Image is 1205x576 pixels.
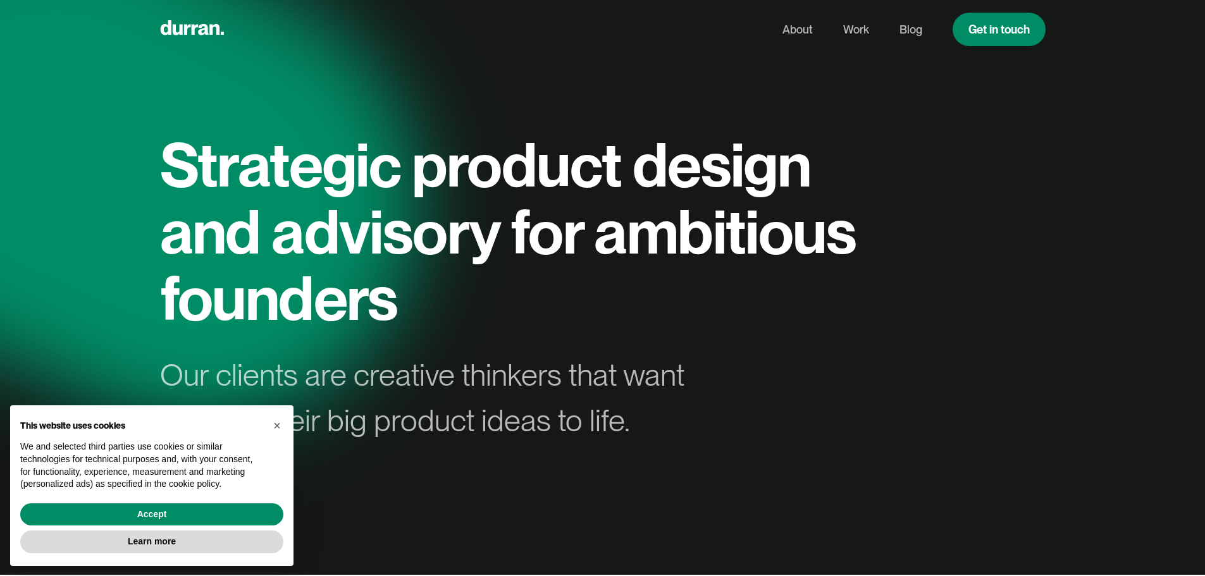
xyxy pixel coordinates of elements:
h2: This website uses cookies [20,420,263,431]
a: Work [843,18,869,42]
button: Close this notice [267,415,287,436]
button: Accept [20,503,283,526]
button: Learn more [20,530,283,553]
a: home [160,17,224,42]
span: × [273,419,281,432]
a: About [782,18,813,42]
a: Blog [899,18,922,42]
div: Our clients are creative thinkers that want to bring their big product ideas to life. [160,352,707,443]
h1: Strategic product design and advisory for ambitious founders [160,132,868,332]
p: We and selected third parties use cookies or similar technologies for technical purposes and, wit... [20,441,263,490]
a: Get in touch [953,13,1046,46]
